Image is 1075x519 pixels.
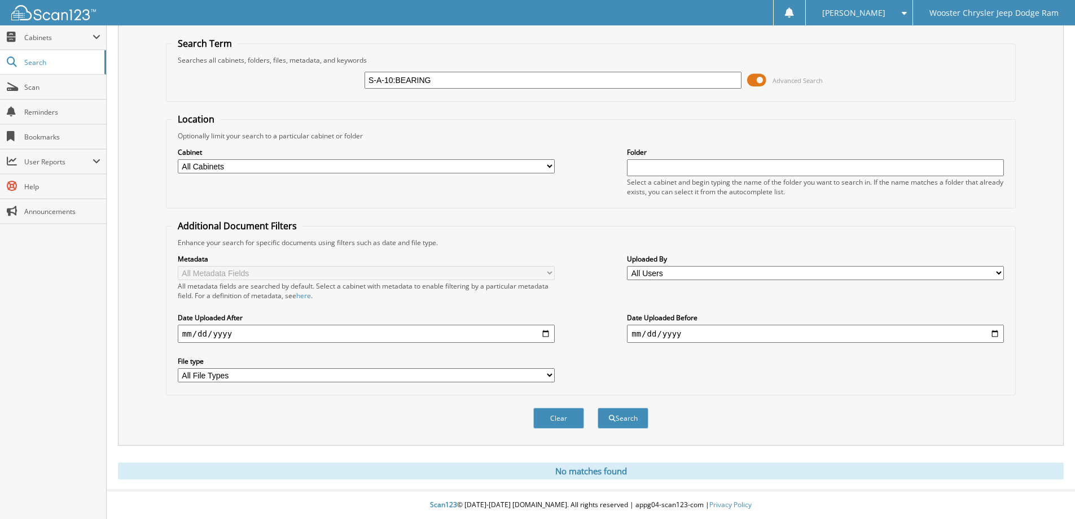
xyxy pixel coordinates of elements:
[709,500,752,509] a: Privacy Policy
[118,463,1064,479] div: No matches found
[627,254,1004,264] label: Uploaded By
[598,408,648,429] button: Search
[178,356,555,366] label: File type
[24,207,100,216] span: Announcements
[627,325,1004,343] input: end
[178,325,555,343] input: start
[178,254,555,264] label: Metadata
[178,147,555,157] label: Cabinet
[296,291,311,300] a: here
[627,147,1004,157] label: Folder
[107,491,1075,519] div: © [DATE]-[DATE] [DOMAIN_NAME]. All rights reserved | appg04-scan123-com |
[24,58,99,67] span: Search
[627,313,1004,322] label: Date Uploaded Before
[430,500,457,509] span: Scan123
[172,113,220,125] legend: Location
[172,131,1010,141] div: Optionally limit your search to a particular cabinet or folder
[24,132,100,142] span: Bookmarks
[172,55,1010,65] div: Searches all cabinets, folders, files, metadata, and keywords
[822,10,885,16] span: [PERSON_NAME]
[178,281,555,300] div: All metadata fields are searched by default. Select a cabinet with metadata to enable filtering b...
[1019,465,1075,519] iframe: Chat Widget
[172,238,1010,247] div: Enhance your search for specific documents using filters such as date and file type.
[24,107,100,117] span: Reminders
[24,33,93,42] span: Cabinets
[24,157,93,167] span: User Reports
[627,177,1004,197] div: Select a cabinet and begin typing the name of the folder you want to search in. If the name match...
[172,37,238,50] legend: Search Term
[773,76,823,85] span: Advanced Search
[24,182,100,191] span: Help
[929,10,1059,16] span: Wooster Chrysler Jeep Dodge Ram
[24,82,100,92] span: Scan
[533,408,584,429] button: Clear
[172,220,302,232] legend: Additional Document Filters
[178,313,555,322] label: Date Uploaded After
[11,5,96,20] img: scan123-logo-white.svg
